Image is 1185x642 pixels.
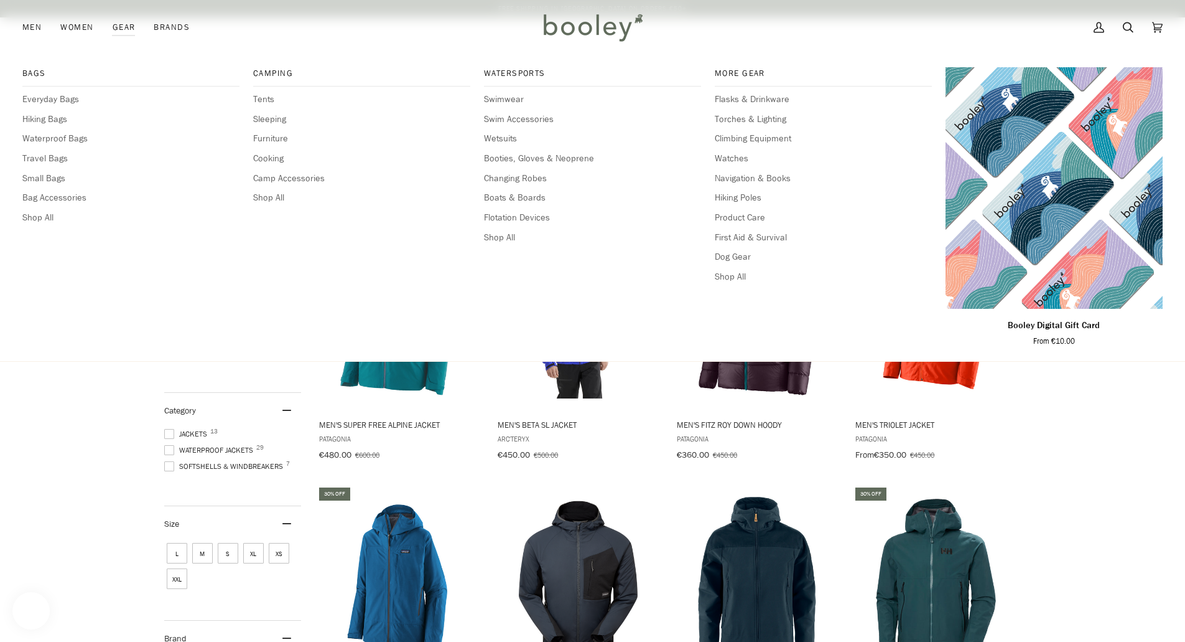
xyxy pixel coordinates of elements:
[12,592,50,630] iframe: Button to open loyalty program pop-up
[484,93,701,106] span: Swimwear
[946,67,1163,309] a: Booley Digital Gift Card
[210,428,218,435] span: 13
[715,67,932,87] a: More Gear
[534,450,558,460] span: €500.00
[910,450,934,460] span: €450.00
[677,433,838,444] span: Patagonia
[164,445,257,456] span: Waterproof Jackets
[484,67,701,80] span: Watersports
[22,93,239,106] a: Everyday Bags
[946,314,1163,347] a: Booley Digital Gift Card
[164,428,211,440] span: Jackets
[715,113,932,126] a: Torches & Lighting
[253,67,470,80] span: Camping
[164,405,196,417] span: Category
[253,113,470,126] span: Sleeping
[715,67,932,80] span: More Gear
[484,172,701,186] a: Changing Robes
[715,191,932,205] a: Hiking Poles
[22,172,239,186] a: Small Bags
[1008,319,1100,333] p: Booley Digital Gift Card
[855,488,886,501] div: 30% off
[713,450,737,460] span: €450.00
[319,419,480,430] span: Men's Super Free Alpine Jacket
[164,518,179,530] span: Size
[498,433,659,444] span: Arc'teryx
[22,132,239,146] a: Waterproof Bags
[855,419,1016,430] span: Men's Triolet Jacket
[269,543,289,564] span: Size: XS
[22,152,239,166] span: Travel Bags
[484,67,701,87] a: Watersports
[855,449,874,461] span: From
[484,132,701,146] a: Wetsuits
[256,445,264,451] span: 29
[484,231,701,245] a: Shop All
[715,152,932,166] a: Watches
[253,132,470,146] a: Furniture
[22,191,239,205] a: Bag Accessories
[715,231,932,245] a: First Aid & Survival
[192,543,213,564] span: Size: M
[498,449,530,461] span: €450.00
[538,9,647,45] img: Booley
[855,433,1016,444] span: Patagonia
[715,250,932,264] a: Dog Gear
[498,419,659,430] span: Men's Beta SL Jacket
[60,21,93,34] span: Women
[154,21,190,34] span: Brands
[355,450,379,460] span: €600.00
[484,152,701,166] span: Booties, Gloves & Neoprene
[484,191,701,205] a: Boats & Boards
[484,113,701,126] a: Swim Accessories
[715,270,932,284] a: Shop All
[946,67,1163,309] product-grid-item-variant: €10.00
[715,211,932,225] a: Product Care
[715,132,932,146] a: Climbing Equipment
[253,67,470,87] a: Camping
[253,93,470,106] a: Tents
[874,449,906,461] span: €350.00
[677,419,838,430] span: Men's Fitz Roy Down Hoody
[22,67,239,80] span: Bags
[22,113,239,126] a: Hiking Bags
[484,211,701,225] a: Flotation Devices
[319,449,351,461] span: €480.00
[715,93,932,106] a: Flasks & Drinkware
[253,191,470,205] a: Shop All
[22,211,239,225] a: Shop All
[167,543,187,564] span: Size: L
[1033,336,1075,347] span: From €10.00
[167,569,187,589] span: Size: XXL
[319,433,480,444] span: Patagonia
[22,67,239,87] a: Bags
[677,449,709,461] span: €360.00
[715,172,932,186] a: Navigation & Books
[22,21,42,34] span: Men
[218,543,238,564] span: Size: S
[253,172,470,186] a: Camp Accessories
[319,488,350,501] div: 30% off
